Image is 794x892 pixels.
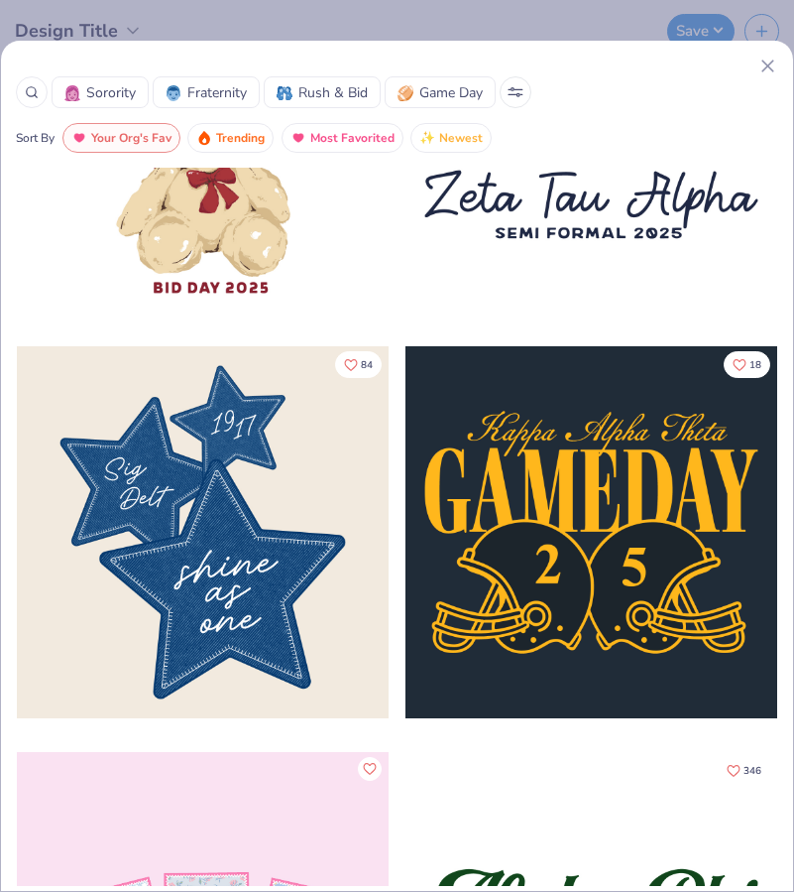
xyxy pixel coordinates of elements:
button: Like [724,351,770,378]
span: 84 [361,360,373,370]
button: Like [718,757,770,784]
span: 346 [743,766,761,776]
button: Rush & BidRush & Bid [264,76,381,108]
span: Your Org's Fav [91,127,171,150]
button: Your Org's Fav [62,123,180,153]
span: Game Day [419,82,483,103]
img: Rush & Bid [277,85,292,101]
button: FraternityFraternity [153,76,260,108]
div: Sort By [16,129,55,147]
button: Game DayGame Day [385,76,496,108]
button: Trending [187,123,274,153]
span: 18 [749,360,761,370]
button: Sort Popup Button [500,76,531,108]
button: SororitySorority [52,76,149,108]
button: Most Favorited [282,123,403,153]
span: Trending [216,127,265,150]
button: Like [358,757,382,781]
span: Newest [439,127,483,150]
span: Rush & Bid [298,82,368,103]
span: Fraternity [187,82,247,103]
img: Game Day [397,85,413,101]
img: most_fav.gif [71,130,87,146]
img: Fraternity [166,85,181,101]
span: Sorority [86,82,136,103]
button: Newest [410,123,492,153]
span: Most Favorited [310,127,395,150]
button: Like [335,351,382,378]
img: most_fav.gif [290,130,306,146]
img: trending.gif [196,130,212,146]
img: Sorority [64,85,80,101]
img: newest.gif [419,130,435,146]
